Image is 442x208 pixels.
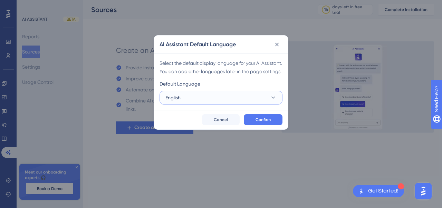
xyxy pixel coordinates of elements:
iframe: UserGuiding AI Assistant Launcher [413,181,434,201]
span: Need Help? [16,2,43,10]
div: 1 [398,183,404,189]
span: Cancel [214,117,228,122]
span: Confirm [256,117,271,122]
div: Select the default display language for your AI Assistant. You can add other languages later in t... [160,59,282,76]
img: launcher-image-alternative-text [357,187,365,195]
div: Get Started! [368,187,398,195]
span: English [165,93,181,102]
h2: AI Assistant Default Language [160,40,236,49]
div: Open Get Started! checklist, remaining modules: 1 [353,185,404,197]
span: Default Language [160,80,200,88]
